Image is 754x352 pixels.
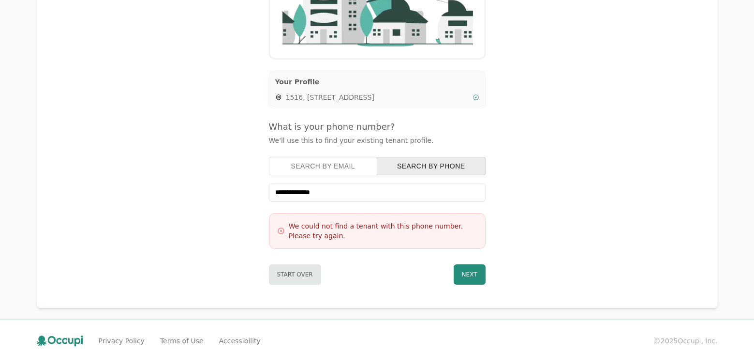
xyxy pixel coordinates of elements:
[286,92,469,102] span: 1516, [STREET_ADDRESS]
[269,157,378,175] button: search by email
[269,136,486,145] p: We'll use this to find your existing tenant profile.
[269,120,486,134] h4: What is your phone number?
[99,336,145,346] a: Privacy Policy
[219,336,261,346] a: Accessibility
[377,157,486,175] button: search by phone
[275,77,479,87] h3: Your Profile
[269,264,321,285] button: Start Over
[454,264,486,285] button: Next
[654,336,718,346] small: © 2025 Occupi, Inc.
[269,157,486,175] div: Search type
[289,221,477,241] h3: We could not find a tenant with this phone number. Please try again.
[160,336,204,346] a: Terms of Use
